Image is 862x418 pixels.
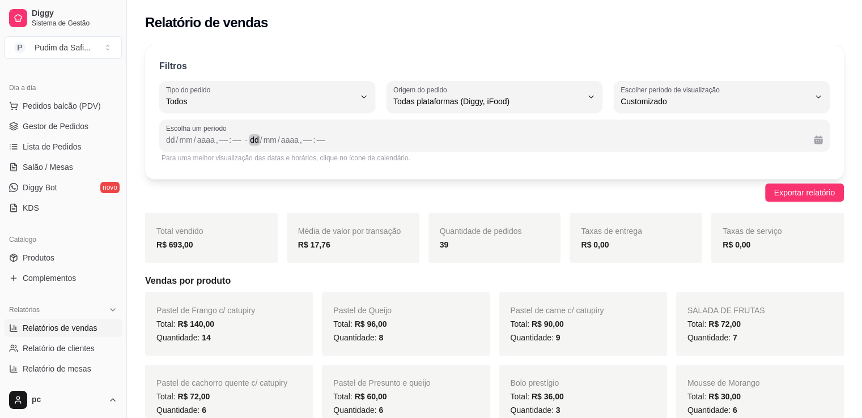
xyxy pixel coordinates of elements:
div: ano, Data final, [280,134,300,146]
span: 6 [379,406,383,415]
span: 6 [733,406,737,415]
a: Gestor de Pedidos [5,117,122,135]
span: Pastel de cachorro quente c/ catupiry [156,378,287,387]
span: Total: [687,392,741,401]
span: Média de valor por transação [298,227,401,236]
div: dia, Data inicial, [165,134,176,146]
div: , [215,134,219,146]
span: Complementos [23,272,76,284]
span: Quantidade: [156,333,211,342]
div: / [259,134,264,146]
a: Salão / Mesas [5,158,122,176]
span: 7 [733,333,737,342]
div: dia, Data final, [249,134,260,146]
button: pc [5,386,122,413]
span: Exportar relatório [774,186,835,199]
div: Para uma melhor visualização das datas e horários, clique no ícone de calendário. [162,153,827,163]
span: R$ 96,00 [355,319,387,329]
div: mês, Data inicial, [178,134,193,146]
a: Complementos [5,269,122,287]
span: R$ 72,00 [708,319,741,329]
span: Taxas de entrega [581,227,642,236]
button: Escolher período de visualizaçãoCustomizado [614,81,830,113]
span: Mousse de Morango [687,378,760,387]
div: , [299,134,303,146]
span: KDS [23,202,39,214]
span: Diggy Bot [23,182,57,193]
span: Bolo prestígio [511,378,559,387]
span: R$ 90,00 [532,319,564,329]
div: / [277,134,281,146]
div: / [193,134,197,146]
label: Origem do pedido [393,85,451,95]
button: Calendário [809,131,827,149]
span: Customizado [621,96,809,107]
span: 9 [556,333,560,342]
button: Tipo do pedidoTodos [159,81,375,113]
span: Pastel de Frango c/ catupiry [156,306,255,315]
span: 6 [202,406,206,415]
span: - [245,133,248,147]
span: Quantidade de pedidos [440,227,522,236]
button: Select a team [5,36,122,59]
a: DiggySistema de Gestão [5,5,122,32]
div: Data inicial [166,133,243,147]
span: Total: [333,392,387,401]
span: Taxas de serviço [723,227,782,236]
div: ano, Data inicial, [196,134,216,146]
span: Quantidade: [511,333,560,342]
p: Filtros [159,59,187,73]
div: mês, Data final, [262,134,278,146]
span: Relatórios de vendas [23,322,97,334]
span: Produtos [23,252,54,263]
a: Diggy Botnovo [5,178,122,197]
div: : [312,134,316,146]
span: 3 [556,406,560,415]
span: Quantidade: [333,406,383,415]
span: Relatório de mesas [23,363,91,374]
span: Total: [156,319,214,329]
span: Pastel de carne c/ catupiry [511,306,604,315]
span: Total: [156,392,210,401]
div: Catálogo [5,231,122,249]
span: Quantidade: [156,406,206,415]
span: Quantidade: [687,333,737,342]
button: Exportar relatório [765,184,844,202]
a: Relatório de fidelidadenovo [5,380,122,398]
span: Pastel de Queijo [333,306,392,315]
a: Relatórios de vendas [5,319,122,337]
span: Gestor de Pedidos [23,121,88,132]
h2: Relatório de vendas [145,14,268,32]
span: Sistema de Gestão [32,19,117,28]
span: Quantidade: [687,406,737,415]
span: R$ 72,00 [177,392,210,401]
strong: R$ 693,00 [156,240,193,249]
a: Lista de Pedidos [5,138,122,156]
span: R$ 36,00 [532,392,564,401]
strong: 39 [440,240,449,249]
span: Total: [511,392,564,401]
div: Dia a dia [5,79,122,97]
a: Relatório de mesas [5,360,122,378]
span: Diggy [32,8,117,19]
span: Total: [333,319,387,329]
span: pc [32,395,104,405]
h5: Vendas por produto [145,274,844,288]
div: Pudim da Safi ... [35,42,91,53]
span: Lista de Pedidos [23,141,82,152]
button: Origem do pedidoTodas plataformas (Diggy, iFood) [387,81,602,113]
span: R$ 30,00 [708,392,741,401]
span: Relatório de clientes [23,343,95,354]
div: hora, Data inicial, [218,134,230,146]
div: Data final [250,133,805,147]
span: Total: [687,319,741,329]
span: Relatórios [9,305,40,314]
a: Produtos [5,249,122,267]
span: Pastel de Presunto e queijo [333,378,430,387]
a: KDS [5,199,122,217]
span: Salão / Mesas [23,161,73,173]
span: 8 [379,333,383,342]
span: Escolha um período [166,124,823,133]
span: Todos [166,96,355,107]
span: SALADA DE FRUTAS [687,306,765,315]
